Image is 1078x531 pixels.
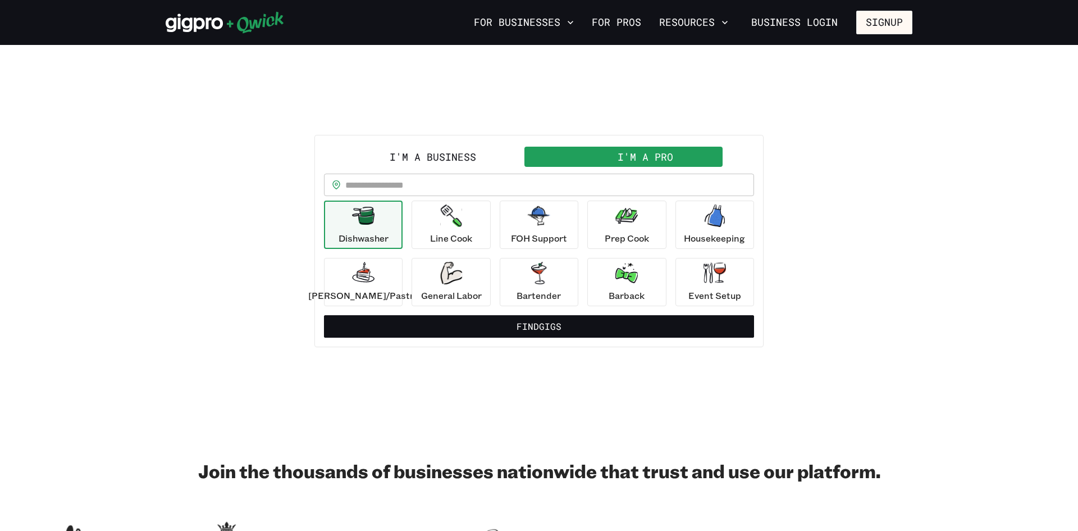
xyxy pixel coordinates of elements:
p: Line Cook [430,232,472,245]
button: Dishwasher [324,201,403,249]
p: Event Setup [688,289,741,302]
p: General Labor [421,289,482,302]
p: Prep Cook [605,232,649,245]
button: For Businesses [469,13,578,32]
button: I'm a Business [326,147,539,167]
a: Business Login [742,11,847,34]
button: General Labor [412,258,490,306]
button: Prep Cook [587,201,666,249]
button: FindGigs [324,315,754,338]
p: Dishwasher [339,232,389,245]
p: Barback [609,289,645,302]
button: Signup [856,11,912,34]
a: For Pros [587,13,646,32]
button: Line Cook [412,201,490,249]
button: [PERSON_NAME]/Pastry [324,258,403,306]
p: [PERSON_NAME]/Pastry [308,289,418,302]
p: FOH Support [511,232,567,245]
p: Housekeeping [684,232,745,245]
button: FOH Support [500,201,578,249]
p: Bartender [517,289,561,302]
button: Barback [587,258,666,306]
button: I'm a Pro [539,147,752,167]
button: Bartender [500,258,578,306]
button: Resources [655,13,733,32]
button: Event Setup [675,258,754,306]
h2: Join the thousands of businesses nationwide that trust and use our platform. [166,460,912,482]
button: Housekeeping [675,201,754,249]
h2: PICK UP A SHIFT! [314,101,764,124]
